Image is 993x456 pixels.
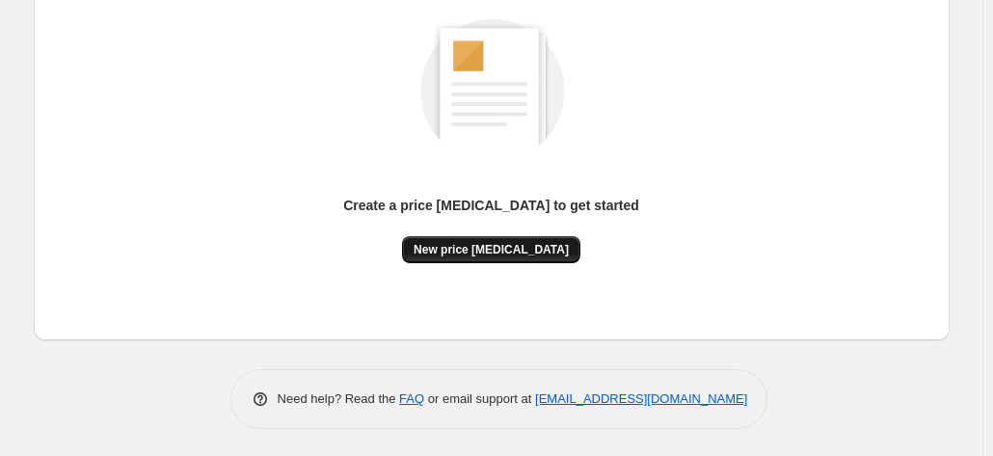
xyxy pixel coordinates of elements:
p: Create a price [MEDICAL_DATA] to get started [343,196,639,215]
a: [EMAIL_ADDRESS][DOMAIN_NAME] [535,391,747,406]
span: New price [MEDICAL_DATA] [414,242,569,257]
button: New price [MEDICAL_DATA] [402,236,580,263]
span: Need help? Read the [278,391,400,406]
a: FAQ [399,391,424,406]
span: or email support at [424,391,535,406]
